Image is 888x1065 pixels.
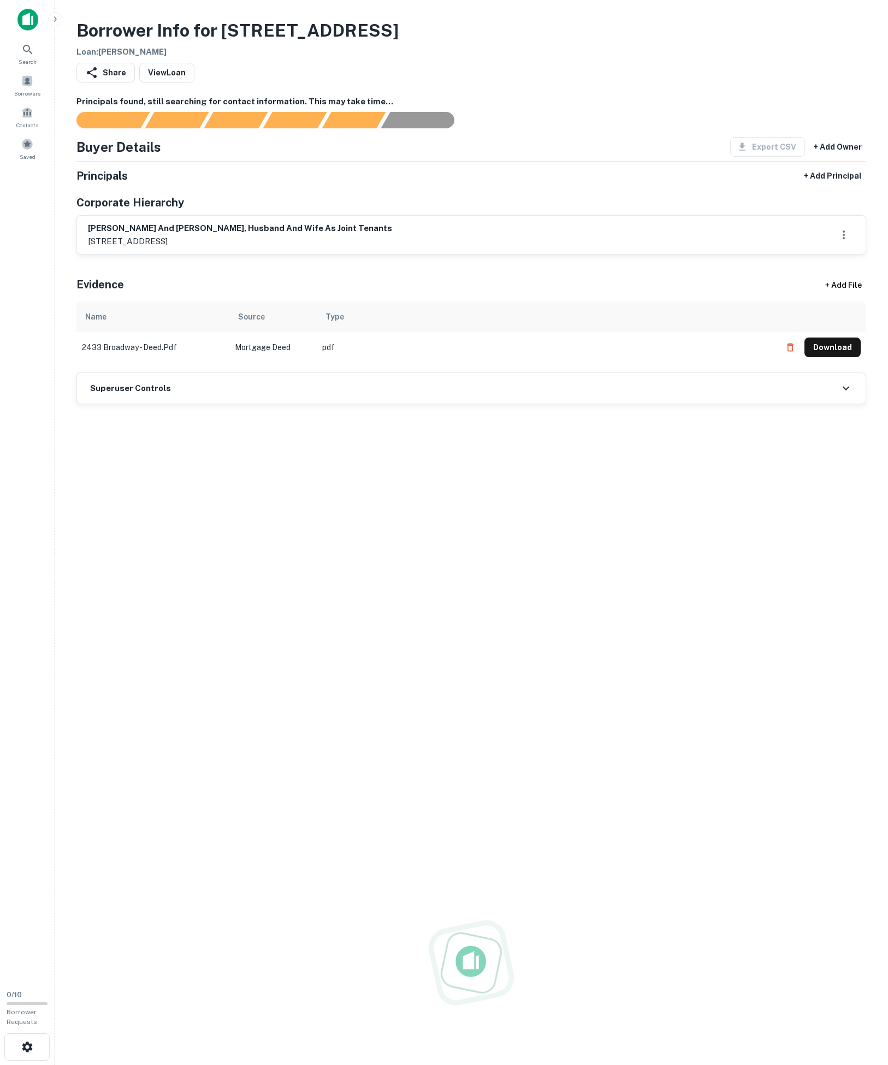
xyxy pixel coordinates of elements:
[3,39,51,68] a: Search
[76,301,866,372] div: scrollable content
[804,338,861,357] button: Download
[317,301,775,332] th: Type
[800,166,866,186] button: + Add Principal
[805,275,881,295] div: + Add File
[76,46,399,58] h6: Loan : [PERSON_NAME]
[3,102,51,132] a: Contacts
[3,134,51,163] a: Saved
[88,235,392,248] p: [STREET_ADDRESS]
[204,112,268,128] div: Documents found, AI parsing details...
[88,222,392,235] h6: [PERSON_NAME] and [PERSON_NAME], husband and wife as joint tenants
[238,310,265,323] div: Source
[325,310,344,323] div: Type
[76,194,184,211] h5: Corporate Hierarchy
[145,112,209,128] div: Your request is received and processing...
[780,339,800,356] button: Delete file
[317,332,775,363] td: pdf
[229,301,317,332] th: Source
[809,137,866,157] button: + Add Owner
[76,332,229,363] td: 2433 broadway - deed.pdf
[90,382,171,395] h6: Superuser Controls
[76,17,399,44] h3: Borrower Info for [STREET_ADDRESS]
[139,63,194,82] a: ViewLoan
[322,112,386,128] div: Principals found, still searching for contact information. This may take time...
[19,57,37,66] span: Search
[14,89,40,98] span: Borrowers
[76,137,161,157] h4: Buyer Details
[229,332,317,363] td: Mortgage Deed
[16,121,38,129] span: Contacts
[381,112,467,128] div: AI fulfillment process complete.
[76,96,866,108] h6: Principals found, still searching for contact information. This may take time...
[833,978,888,1030] iframe: Chat Widget
[76,276,124,293] h5: Evidence
[17,9,38,31] img: capitalize-icon.png
[76,301,229,332] th: Name
[3,70,51,100] a: Borrowers
[76,63,135,82] button: Share
[7,1008,37,1026] span: Borrower Requests
[85,310,106,323] div: Name
[263,112,327,128] div: Principals found, AI now looking for contact information...
[76,168,128,184] h5: Principals
[20,152,35,161] span: Saved
[63,112,145,128] div: Sending borrower request to AI...
[7,991,22,999] span: 0 / 10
